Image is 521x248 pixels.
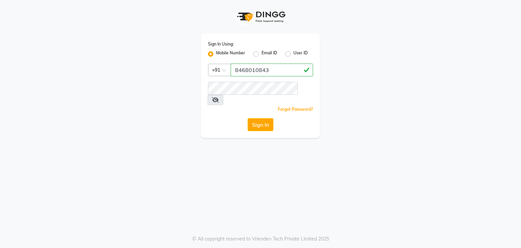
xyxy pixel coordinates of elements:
[248,118,273,131] button: Sign In
[216,50,245,58] label: Mobile Number
[208,82,298,95] input: Username
[208,41,234,47] label: Sign In Using:
[278,107,313,112] a: Forgot Password?
[231,64,313,76] input: Username
[233,7,288,27] img: logo1.svg
[262,50,277,58] label: Email ID
[293,50,308,58] label: User ID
